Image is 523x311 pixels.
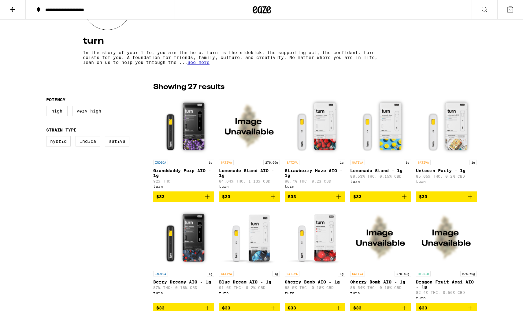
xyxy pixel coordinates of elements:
p: SATIVA [219,271,234,276]
span: $33 [419,194,427,199]
div: turn [416,296,477,300]
button: Add to bag [219,191,280,202]
p: Showing 27 results [153,82,224,92]
a: Open page for Strawberry Haze AIO - 1g from turn [285,95,346,191]
div: turn [285,184,346,188]
div: turn [153,184,214,188]
p: INDICA [153,271,168,276]
div: turn [153,291,214,295]
p: 88.53% THC: 0.15% CBD [350,174,411,178]
button: Add to bag [416,191,477,202]
img: turn - Lemonade Stand - 1g [350,95,411,157]
img: turn - Cherry Bomb AIO - 1g [285,207,346,268]
div: turn [416,180,477,183]
a: Open page for Unicorn Party - 1g from turn [416,95,477,191]
a: Open page for Berry Dreamy AIO - 1g from turn [153,207,214,303]
span: $33 [156,305,165,310]
span: $33 [288,305,296,310]
span: See more [187,60,210,65]
p: Dragon Fruit Acai AIO - 1g [416,280,477,289]
p: Cherry Bomb AIO - 1g [285,280,346,284]
label: Indica [76,136,100,146]
p: 276.69g [395,271,411,276]
p: 84.64% THC: 1.13% CBD [219,179,280,183]
div: turn [285,291,346,295]
p: 1g [469,160,477,165]
p: 92% THC [153,179,214,183]
div: turn [219,291,280,295]
p: Lemonade Stand - 1g [350,168,411,173]
span: Hi. Need any help? [4,4,44,9]
p: HYBRID [416,271,431,276]
p: SATIVA [350,271,365,276]
p: 1g [207,271,214,276]
a: Open page for Cherry Bomb AIO - 1g from turn [285,207,346,303]
img: turn - Lemonade Stand AIO - 1g [219,95,280,157]
p: 85.65% THC: 0.2% CBD [416,174,477,178]
div: turn [219,184,280,188]
span: $33 [222,194,230,199]
p: 1g [338,271,345,276]
p: Berry Dreamy AIO - 1g [153,280,214,284]
label: Hybrid [46,136,71,146]
img: turn - Granddaddy Purp AIO - 1g [153,95,214,157]
p: SATIVA [285,271,299,276]
p: 1g [207,160,214,165]
button: Add to bag [350,191,411,202]
p: Unicorn Party - 1g [416,168,477,173]
div: turn [350,180,411,183]
p: Lemonade Stand AIO - 1g [219,168,280,178]
h4: turn [83,36,440,46]
span: $33 [419,305,427,310]
img: turn - Berry Dreamy AIO - 1g [153,207,214,268]
img: turn - Cherry Bomb AIO - 1g [350,207,411,268]
p: SATIVA [350,160,365,165]
span: $33 [353,305,362,310]
a: Open page for Blue Dream AIO - 1g from turn [219,207,280,303]
label: Very High [72,106,105,116]
img: turn - Unicorn Party - 1g [416,95,477,157]
span: $33 [353,194,362,199]
p: 1g [273,271,280,276]
p: 1g [338,160,345,165]
a: Open page for Granddaddy Purp AIO - 1g from turn [153,95,214,191]
p: 1g [404,160,411,165]
a: Open page for Cherry Bomb AIO - 1g from turn [350,207,411,303]
span: $33 [222,305,230,310]
p: INDICA [153,160,168,165]
button: Add to bag [153,191,214,202]
p: In the story of your life, you are the hero. turn is the sidekick, the supporting act, the confid... [83,50,386,65]
p: 88.5% THC: 0.18% CBD [285,286,346,290]
p: 88.7% THC: 0.2% CBD [285,179,346,183]
label: High [46,106,68,116]
p: 276.69g [460,271,477,276]
label: Sativa [105,136,129,146]
div: turn [350,291,411,295]
button: Add to bag [285,191,346,202]
p: Cherry Bomb AIO - 1g [350,280,411,284]
span: $33 [156,194,165,199]
img: turn - Dragon Fruit Acai AIO - 1g [416,207,477,268]
p: 82.4% THC: 0.56% CBD [416,291,477,294]
p: 276.69g [263,160,280,165]
span: $33 [288,194,296,199]
a: Open page for Lemonade Stand - 1g from turn [350,95,411,191]
p: 87% THC: 0.18% CBD [153,286,214,290]
p: SATIVA [416,160,431,165]
p: 91.6% THC: 0.2% CBD [219,286,280,290]
p: 88.54% THC: 0.18% CBD [350,286,411,290]
a: Open page for Dragon Fruit Acai AIO - 1g from turn [416,207,477,303]
legend: Strain Type [46,128,76,132]
legend: Potency [46,97,65,102]
p: SATIVA [219,160,234,165]
a: Open page for Lemonade Stand AIO - 1g from turn [219,95,280,191]
p: Strawberry Haze AIO - 1g [285,168,346,178]
img: turn - Strawberry Haze AIO - 1g [285,95,346,157]
p: SATIVA [285,160,299,165]
p: Granddaddy Purp AIO - 1g [153,168,214,178]
p: Blue Dream AIO - 1g [219,280,280,284]
img: turn - Blue Dream AIO - 1g [219,207,280,268]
